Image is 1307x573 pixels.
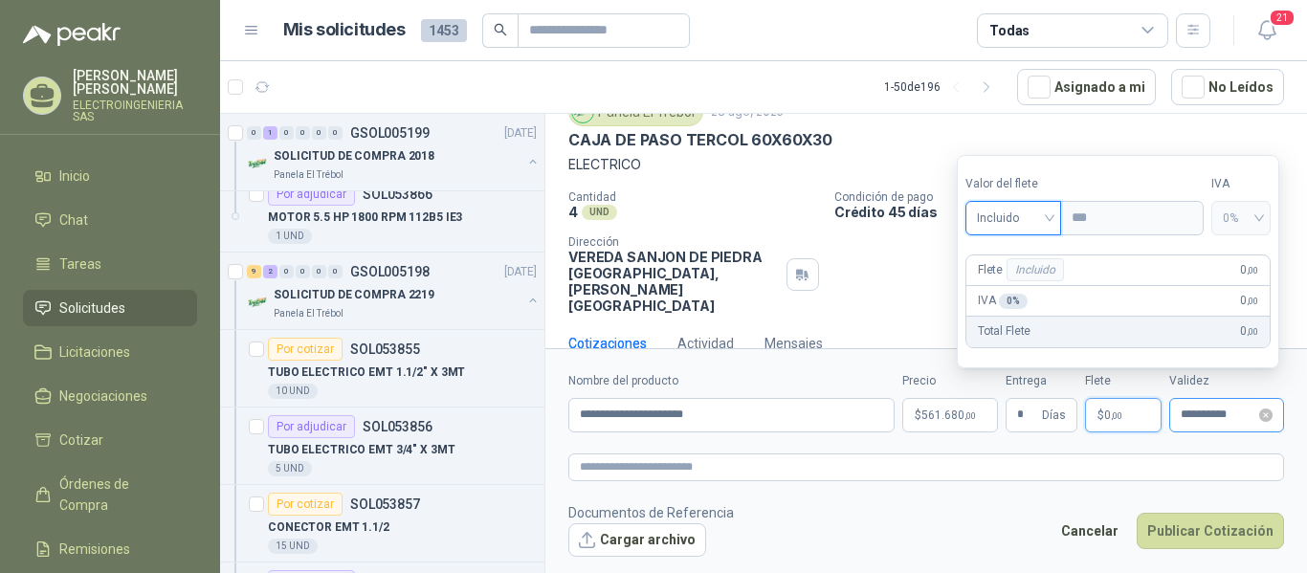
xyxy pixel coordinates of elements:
p: SOLICITUD DE COMPRA 2219 [274,286,434,304]
span: Licitaciones [59,342,130,363]
span: 0% [1223,204,1259,232]
div: Por cotizar [268,338,343,361]
p: IVA [978,292,1028,310]
span: ,00 [1247,326,1258,337]
button: No Leídos [1171,69,1284,105]
h1: Mis solicitudes [283,16,406,44]
label: Nombre del producto [568,372,895,390]
p: VEREDA SANJON DE PIEDRA [GEOGRAPHIC_DATA] , [PERSON_NAME][GEOGRAPHIC_DATA] [568,249,779,314]
label: Valor del flete [965,175,1061,193]
p: 4 [568,204,578,220]
p: TUBO ELECTRICO EMT 3/4" X 3MT [268,441,455,459]
span: Días [1042,399,1066,431]
a: Negociaciones [23,378,197,414]
img: Company Logo [247,291,270,314]
p: TUBO ELECTRICO EMT 1.1/2" X 3MT [268,364,465,382]
p: Documentos de Referencia [568,502,734,523]
p: [DATE] [504,263,537,281]
a: Inicio [23,158,197,194]
p: Panela El Trébol [274,167,343,183]
span: 0 [1240,261,1257,279]
div: Todas [989,20,1030,41]
div: 10 UND [268,384,318,399]
p: SOL053857 [350,497,420,511]
p: Total Flete [978,322,1030,341]
div: Actividad [677,333,734,354]
p: SOL053855 [350,342,420,356]
span: ,00 [1111,410,1122,421]
span: 0 [1240,292,1257,310]
span: Incluido [977,204,1051,232]
a: Cotizar [23,422,197,458]
button: Asignado a mi [1017,69,1156,105]
p: CONECTOR EMT 1.1/2 [268,518,389,537]
p: ELECTROINGENIERIA SAS [73,99,197,122]
span: Tareas [59,253,101,275]
div: 1 - 50 de 196 [884,72,1002,102]
div: Por cotizar [268,493,343,516]
p: [PERSON_NAME] [PERSON_NAME] [73,69,197,96]
div: 1 UND [268,229,312,244]
div: 0 [279,265,294,278]
div: 0 [328,265,343,278]
a: 0 1 0 0 0 0 GSOL005199[DATE] Company LogoSOLICITUD DE COMPRA 2018Panela El Trébol [247,121,541,183]
div: 0 [312,126,326,140]
p: $ 0,00 [1085,398,1162,432]
span: $ [1097,409,1104,421]
span: Remisiones [59,539,130,560]
span: Solicitudes [59,298,125,319]
button: 21 [1250,13,1284,48]
a: Chat [23,202,197,238]
a: Tareas [23,246,197,282]
span: 0 [1240,322,1257,341]
p: Cantidad [568,190,819,204]
a: Licitaciones [23,334,197,370]
p: MOTOR 5.5 HP 1800 RPM 112B5 IE3 [268,209,462,227]
label: Validez [1169,372,1284,390]
p: SOLICITUD DE COMPRA 2018 [274,147,434,165]
p: CAJA DE PASO TERCOL 60X60X30 [568,130,832,150]
label: Entrega [1006,372,1077,390]
a: Por adjudicarSOL053866MOTOR 5.5 HP 1800 RPM 112B5 IE31 UND [220,175,544,253]
div: 0 [247,126,261,140]
span: ,00 [964,410,976,421]
p: Dirección [568,235,779,249]
span: Cotizar [59,430,103,451]
span: 0 [1104,409,1122,421]
span: close-circle [1259,408,1273,422]
a: Remisiones [23,531,197,567]
img: Company Logo [247,152,270,175]
div: Incluido [1007,258,1064,281]
div: 15 UND [268,539,318,554]
div: UND [582,205,617,220]
div: 0 [279,126,294,140]
p: ELECTRICO [568,154,1284,175]
a: Solicitudes [23,290,197,326]
button: Publicar Cotización [1137,513,1284,549]
span: Chat [59,209,88,231]
a: Por adjudicarSOL053856TUBO ELECTRICO EMT 3/4" X 3MT5 UND [220,408,544,485]
p: Condición de pago [834,190,1299,204]
p: SOL053856 [363,420,432,433]
p: [DATE] [504,124,537,143]
div: Por adjudicar [268,415,355,438]
p: Flete [978,258,1068,281]
p: GSOL005199 [350,126,430,140]
span: Negociaciones [59,386,147,407]
p: Crédito 45 días [834,204,1299,220]
div: 1 [263,126,277,140]
label: Flete [1085,372,1162,390]
span: Órdenes de Compra [59,474,179,516]
div: 0 [312,265,326,278]
label: Precio [902,372,998,390]
div: 0 [328,126,343,140]
div: Mensajes [764,333,823,354]
div: Por adjudicar [268,183,355,206]
div: 2 [263,265,277,278]
p: Panela El Trébol [274,306,343,321]
div: 0 % [999,294,1028,309]
div: Cotizaciones [568,333,647,354]
div: 9 [247,265,261,278]
span: 1453 [421,19,467,42]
